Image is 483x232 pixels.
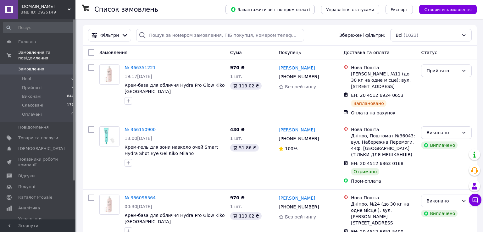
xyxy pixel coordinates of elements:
[125,74,152,79] span: 19:17[DATE]
[20,4,68,9] span: nikicosmetics.ua
[71,112,74,117] span: 0
[351,71,416,90] div: [PERSON_NAME], №11 (до 30 кг на одне місце): вул. [STREET_ADDRESS]
[125,127,156,132] a: № 366150900
[351,195,416,201] div: Нова Пошта
[230,212,262,220] div: 119.02 ₴
[339,32,385,38] span: Збережені фільтри:
[277,72,320,81] div: [PHONE_NUMBER]
[351,64,416,71] div: Нова Пошта
[230,7,310,12] span: Завантажити звіт по пром-оплаті
[277,202,320,211] div: [PHONE_NUMBER]
[18,66,44,72] span: Замовлення
[279,195,315,201] a: [PERSON_NAME]
[99,195,119,215] a: Фото товару
[285,146,297,151] span: 100%
[321,5,379,14] button: Управління статусами
[125,204,152,209] span: 00:30[DATE]
[67,94,74,99] span: 844
[22,112,42,117] span: Оплачені
[136,29,304,41] input: Пошук за номером замовлення, ПІБ покупця, номером телефону, Email, номером накладної
[22,94,42,99] span: Виконані
[125,213,225,224] a: Крем-база для обличчя Hydra Pro Glow Kiko [GEOGRAPHIC_DATA]
[351,126,416,133] div: Нова Пошта
[326,7,374,12] span: Управління статусами
[230,144,259,152] div: 51.86 ₴
[100,195,119,214] img: Фото товару
[18,173,35,179] span: Відгуки
[386,5,413,14] button: Експорт
[3,22,74,33] input: Пошук
[100,32,119,38] span: Фільтри
[285,84,316,89] span: Без рейтингу
[18,195,52,200] span: Каталог ProSale
[469,194,481,206] button: Чат з покупцем
[18,205,40,211] span: Аналітика
[100,65,119,84] img: Фото товару
[404,33,419,38] span: (1023)
[351,161,403,166] span: ЕН: 20 4512 6863 0168
[351,168,379,175] div: Отримано
[230,50,242,55] span: Cума
[426,129,459,136] div: Виконано
[18,50,75,61] span: Замовлення та повідомлення
[230,65,245,70] span: 970 ₴
[351,93,403,98] span: ЕН: 20 4512 6924 0653
[421,50,437,55] span: Статус
[67,102,74,108] span: 177
[125,65,156,70] a: № 366351221
[94,6,158,13] h1: Список замовлень
[18,146,65,152] span: [DEMOGRAPHIC_DATA]
[18,157,58,168] span: Показники роботи компанії
[230,82,262,90] div: 119.02 ₴
[277,134,320,143] div: [PHONE_NUMBER]
[99,50,127,55] span: Замовлення
[225,5,315,14] button: Завантажити звіт по пром-оплаті
[424,7,472,12] span: Створити замовлення
[230,195,245,200] span: 970 ₴
[125,83,225,94] a: Крем-база для обличчя Hydra Pro Glow Kiko [GEOGRAPHIC_DATA]
[100,127,119,146] img: Фото товару
[351,133,416,158] div: Дніпро, Поштомат №36043: вул. Набережна Перемоги, 44ф, [GEOGRAPHIC_DATA] (ТІЛЬКИ ДЛЯ МЕШКАНЦІВ)
[351,100,386,107] div: Заплановано
[230,127,245,132] span: 430 ₴
[230,74,242,79] span: 1 шт.
[421,210,458,217] div: Виплачено
[18,184,35,190] span: Покупці
[279,127,315,133] a: [PERSON_NAME]
[351,178,416,184] div: Пром-оплата
[22,85,42,91] span: Прийняті
[230,204,242,209] span: 1 шт.
[396,32,402,38] span: Всі
[99,64,119,85] a: Фото товару
[18,216,58,227] span: Управління сайтом
[391,7,408,12] span: Експорт
[421,141,458,149] div: Виплачено
[351,110,416,116] div: Оплата на рахунок
[71,85,74,91] span: 2
[20,9,75,15] div: Ваш ID: 3925149
[71,76,74,82] span: 0
[413,7,477,12] a: Створити замовлення
[99,126,119,146] a: Фото товару
[279,50,301,55] span: Покупець
[285,214,316,219] span: Без рейтингу
[426,67,459,74] div: Прийнято
[279,65,315,71] a: [PERSON_NAME]
[343,50,390,55] span: Доставка та оплата
[419,5,477,14] button: Створити замовлення
[18,135,58,141] span: Товари та послуги
[351,201,416,226] div: Дніпро, №24 (до 30 кг на одне місце ): вул. [PERSON_NAME][STREET_ADDRESS]
[230,136,242,141] span: 1 шт.
[426,197,459,204] div: Виконано
[22,76,31,82] span: Нові
[125,195,156,200] a: № 366096564
[18,39,36,45] span: Головна
[125,145,218,156] a: Крем-гель для зони навколо очей Smart Hydra Shot Eye Gel Kiko Milano
[22,102,43,108] span: Скасовані
[125,136,152,141] span: 13:00[DATE]
[18,124,49,130] span: Повідомлення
